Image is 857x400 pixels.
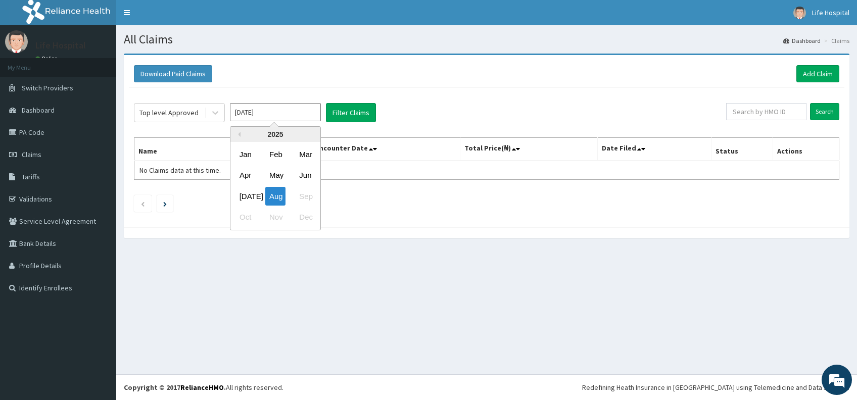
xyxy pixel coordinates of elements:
[139,166,221,175] span: No Claims data at this time.
[265,187,285,206] div: Choose August 2025
[22,106,55,115] span: Dashboard
[810,103,839,120] input: Search
[163,199,167,208] a: Next page
[124,383,226,392] strong: Copyright © 2017 .
[726,103,806,120] input: Search by HMO ID
[235,187,256,206] div: Choose July 2025
[711,138,773,161] th: Status
[265,166,285,185] div: Choose May 2025
[793,7,806,19] img: User Image
[35,55,60,62] a: Online
[235,145,256,164] div: Choose January 2025
[5,30,28,53] img: User Image
[235,132,241,137] button: Previous Year
[796,65,839,82] a: Add Claim
[230,127,320,142] div: 2025
[773,138,839,161] th: Actions
[116,374,857,400] footer: All rights reserved.
[265,145,285,164] div: Choose February 2025
[140,199,145,208] a: Previous page
[180,383,224,392] a: RelianceHMO
[124,33,849,46] h1: All Claims
[598,138,711,161] th: Date Filed
[312,138,460,161] th: Encounter Date
[134,65,212,82] button: Download Paid Claims
[230,144,320,228] div: month 2025-08
[822,36,849,45] li: Claims
[22,83,73,92] span: Switch Providers
[295,145,315,164] div: Choose March 2025
[783,36,821,45] a: Dashboard
[134,138,312,161] th: Name
[812,8,849,17] span: Life Hospital
[22,172,40,181] span: Tariffs
[582,382,849,392] div: Redefining Heath Insurance in [GEOGRAPHIC_DATA] using Telemedicine and Data Science!
[139,108,199,118] div: Top level Approved
[35,41,86,50] p: Life Hospital
[230,103,321,121] input: Select Month and Year
[460,138,598,161] th: Total Price(₦)
[22,150,41,159] span: Claims
[326,103,376,122] button: Filter Claims
[295,166,315,185] div: Choose June 2025
[235,166,256,185] div: Choose April 2025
